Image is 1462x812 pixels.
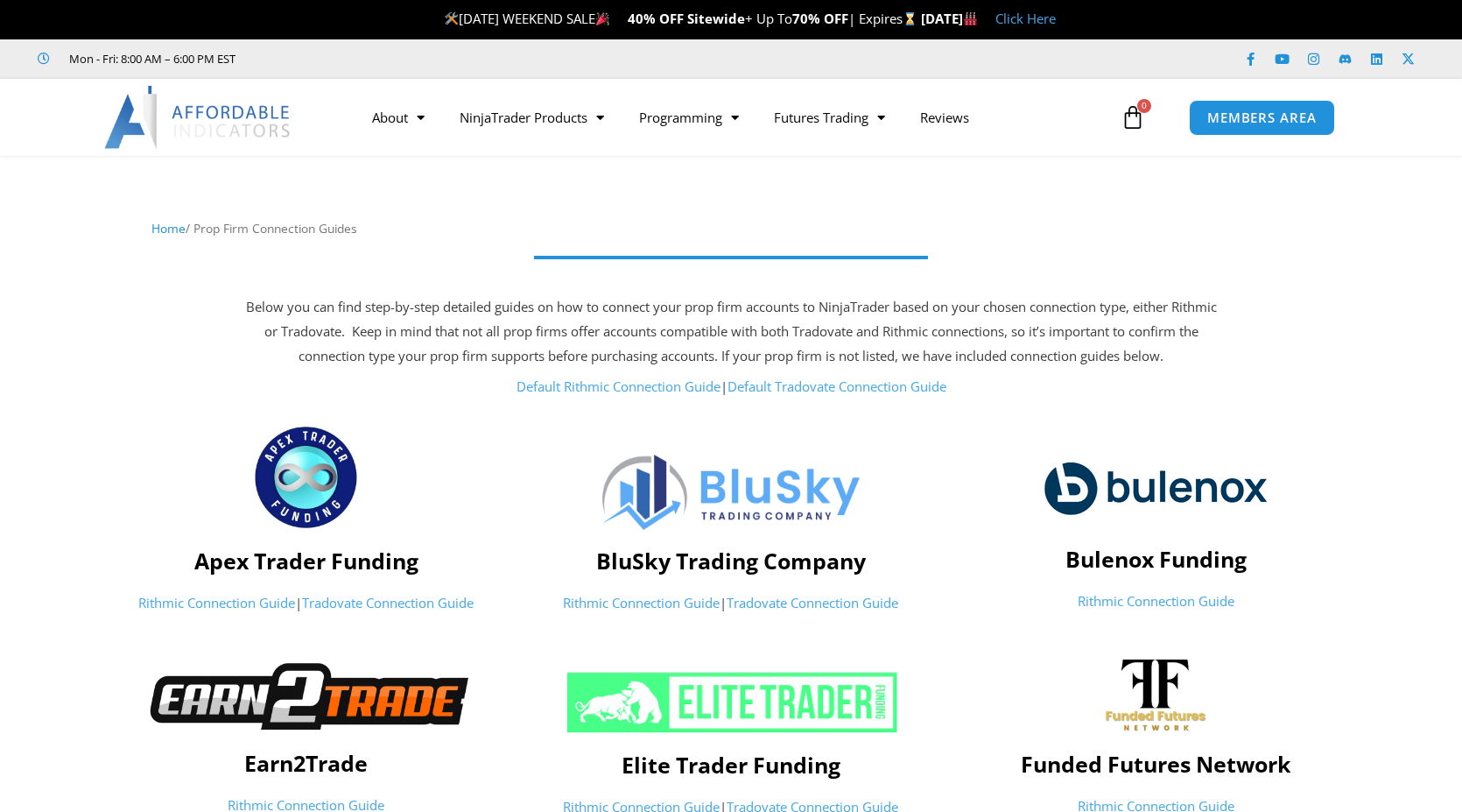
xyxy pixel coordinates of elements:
[445,12,458,25] img: 🛠️
[241,295,1221,369] p: Below you can find step-by-step detailed guides on how to connect your prop firm accounts to Ninj...
[444,10,921,27] span: [DATE] WEEKEND SALE + Up To | Expires
[151,220,186,237] a: Home
[355,97,1116,138] nav: Menu
[138,594,295,611] a: Rithmic Connection Guide
[241,375,1221,399] p: |
[622,97,756,138] a: Programming
[1044,448,1268,528] img: logo-2 | Affordable Indicators – NinjaTrader
[964,12,977,25] img: 🏭
[1078,592,1234,610] a: Rithmic Connection Guide
[564,671,898,734] img: ETF 2024 NeonGrn 1 | Affordable Indicators – NinjaTrader
[1105,658,1206,733] img: channels4_profile | Affordable Indicators – NinjaTrader
[65,48,235,69] span: Mon - Fri: 8:00 AM – 6:00 PM EST
[756,97,903,138] a: Futures Trading
[952,546,1360,572] h4: Bulenox Funding
[727,594,898,611] a: Tradovate Connection Guide
[727,378,946,395] a: Default Tradovate Connection Guide
[1094,92,1171,143] a: 0
[102,547,510,574] h4: Apex Trader Funding
[151,217,1311,240] nav: Breadcrumb
[1189,100,1335,136] a: MEMBERS AREA
[102,591,510,616] p: |
[302,594,474,611] a: Tradovate Connection Guide
[527,547,934,574] h4: BluSky Trading Company
[602,455,859,530] img: Logo | Affordable Indicators – NinjaTrader
[517,378,720,395] a: Default Rithmic Connection Guide
[260,50,523,67] iframe: Customer reviews powered by Trustpilot
[355,97,442,138] a: About
[903,12,917,25] img: ⌛
[952,751,1360,777] h4: Funded Futures Network
[129,660,483,732] img: Earn2TradeNB | Affordable Indicators – NinjaTrader
[995,10,1056,27] a: Click Here
[1207,111,1317,124] span: MEMBERS AREA
[628,10,745,27] strong: 40% OFF Sitewide
[792,10,848,27] strong: 70% OFF
[527,591,934,616] p: |
[527,752,934,778] h4: Elite Trader Funding
[903,97,987,138] a: Reviews
[102,750,510,776] h4: Earn2Trade
[921,10,978,27] strong: [DATE]
[1137,99,1151,113] span: 0
[104,86,292,149] img: LogoAI | Affordable Indicators – NinjaTrader
[442,97,622,138] a: NinjaTrader Products
[253,424,359,531] img: apex_Logo1 | Affordable Indicators – NinjaTrader
[563,594,720,611] a: Rithmic Connection Guide
[596,12,609,25] img: 🎉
